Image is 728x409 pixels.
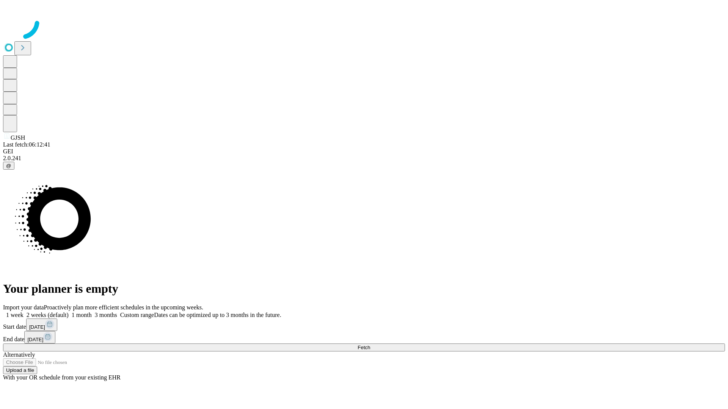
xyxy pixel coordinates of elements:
[44,304,203,311] span: Proactively plan more efficient schedules in the upcoming weeks.
[3,318,725,331] div: Start date
[154,312,281,318] span: Dates can be optimized up to 3 months in the future.
[72,312,92,318] span: 1 month
[3,351,35,358] span: Alternatively
[3,331,725,343] div: End date
[3,162,14,170] button: @
[24,331,55,343] button: [DATE]
[3,304,44,311] span: Import your data
[3,366,37,374] button: Upload a file
[6,312,24,318] span: 1 week
[95,312,117,318] span: 3 months
[11,134,25,141] span: GJSH
[27,337,43,342] span: [DATE]
[27,312,69,318] span: 2 weeks (default)
[3,343,725,351] button: Fetch
[3,141,50,148] span: Last fetch: 06:12:41
[358,345,370,350] span: Fetch
[120,312,154,318] span: Custom range
[3,374,121,381] span: With your OR schedule from your existing EHR
[26,318,57,331] button: [DATE]
[3,155,725,162] div: 2.0.241
[29,324,45,330] span: [DATE]
[6,163,11,169] span: @
[3,148,725,155] div: GEI
[3,282,725,296] h1: Your planner is empty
